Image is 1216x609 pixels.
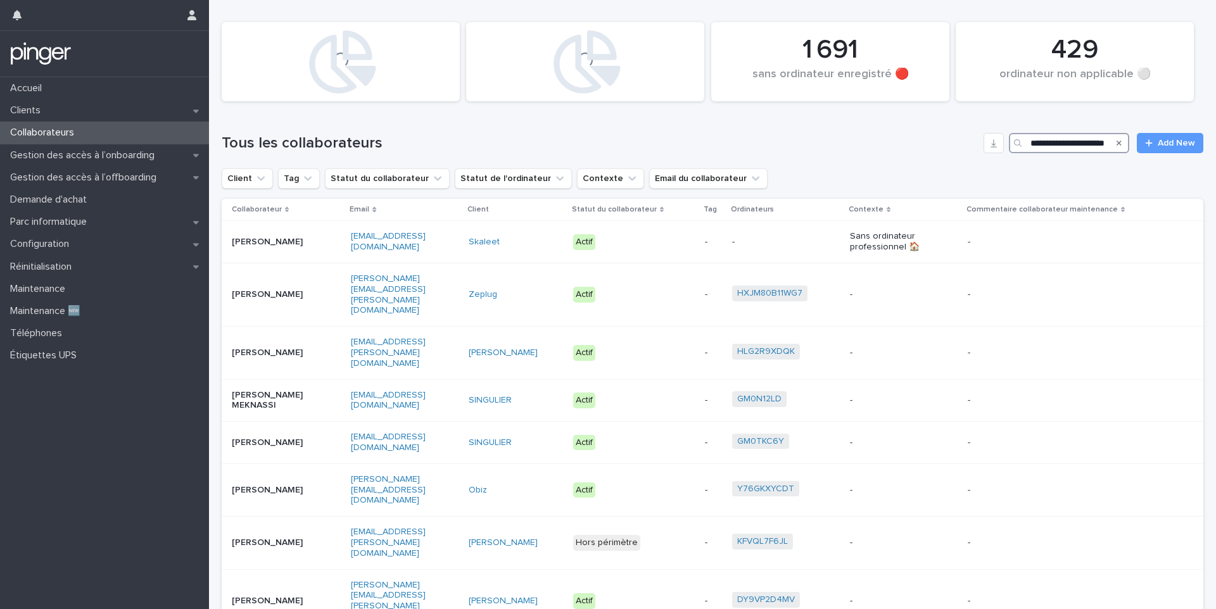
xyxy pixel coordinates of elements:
button: Statut de l'ordinateur [455,168,572,189]
a: Y76GKXYCDT [737,484,794,494]
p: - [968,537,1126,548]
button: Contexte [577,168,644,189]
button: Tag [278,168,320,189]
a: Obiz [469,485,487,496]
p: - [705,437,723,448]
button: Email du collaborateur [649,168,768,189]
p: [PERSON_NAME] [232,596,311,606]
p: - [732,237,811,248]
div: 429 [977,34,1172,66]
p: [PERSON_NAME] [232,237,311,248]
button: Client [222,168,273,189]
p: Gestion des accès à l’onboarding [5,149,165,161]
p: [PERSON_NAME] [232,289,311,300]
p: Collaborateur [232,203,282,217]
p: Maintenance [5,283,75,295]
tr: [PERSON_NAME][EMAIL_ADDRESS][PERSON_NAME][DOMAIN_NAME][PERSON_NAME] Hors périmètre-KFVQL7F6JL -- [222,517,1203,569]
p: [PERSON_NAME] [232,437,311,448]
img: mTgBEunGTSyRkCgitkcU [10,41,72,66]
a: [PERSON_NAME] [469,348,538,358]
p: Demande d'achat [5,194,97,206]
a: [EMAIL_ADDRESS][DOMAIN_NAME] [351,432,426,452]
button: Statut du collaborateur [325,168,450,189]
p: - [968,596,1126,606]
p: - [850,596,929,606]
p: Configuration [5,238,79,250]
a: Skaleet [469,237,500,248]
a: [PERSON_NAME] [469,596,538,606]
p: Téléphones [5,327,72,339]
p: Clients [5,104,51,116]
div: Actif [573,482,595,498]
a: SINGULIER [469,395,512,406]
p: Tag [704,203,717,217]
div: Search [1009,133,1129,153]
p: - [705,537,723,548]
a: KFVQL7F6JL [737,536,788,547]
p: - [705,348,723,358]
p: Contexte [849,203,883,217]
p: Ordinateurs [731,203,774,217]
div: Actif [573,392,595,408]
p: Statut du collaborateur [572,203,657,217]
a: [EMAIL_ADDRESS][PERSON_NAME][DOMAIN_NAME] [351,337,426,368]
p: - [968,395,1126,406]
p: Maintenance 🆕 [5,305,91,317]
p: - [850,348,929,358]
a: [PERSON_NAME] [469,537,538,548]
a: [EMAIL_ADDRESS][DOMAIN_NAME] [351,391,426,410]
div: Actif [573,234,595,250]
a: Zeplug [469,289,497,300]
a: SINGULIER [469,437,512,448]
a: [PERSON_NAME][EMAIL_ADDRESS][DOMAIN_NAME] [351,475,426,505]
a: HLG2R9XDQK [737,346,795,357]
div: Actif [573,345,595,361]
tr: [PERSON_NAME][EMAIL_ADDRESS][PERSON_NAME][DOMAIN_NAME][PERSON_NAME] Actif-HLG2R9XDQK -- [222,327,1203,379]
a: DY9VP2D4MV [737,594,795,605]
p: - [968,348,1126,358]
p: - [705,289,723,300]
a: HXJM80B11WG7 [737,288,802,299]
div: Actif [573,287,595,303]
div: ordinateur non applicable ⚪ [977,68,1172,94]
div: Actif [573,593,595,609]
p: [PERSON_NAME] MEKNASSI [232,390,311,411]
p: [PERSON_NAME] [232,348,311,358]
tr: [PERSON_NAME][EMAIL_ADDRESS][DOMAIN_NAME]Skaleet Actif--Sans ordinateur professionnel 🏠- [222,221,1203,263]
p: - [850,485,929,496]
p: - [705,395,723,406]
a: [EMAIL_ADDRESS][PERSON_NAME][DOMAIN_NAME] [351,527,426,558]
tr: [PERSON_NAME][PERSON_NAME][EMAIL_ADDRESS][PERSON_NAME][DOMAIN_NAME]Zeplug Actif-HXJM80B11WG7 -- [222,263,1203,326]
div: sans ordinateur enregistré 🔴 [733,68,928,94]
p: - [705,596,723,606]
p: Réinitialisation [5,261,82,273]
p: Collaborateurs [5,127,84,139]
p: - [850,395,929,406]
p: - [850,289,929,300]
p: - [705,485,723,496]
a: GM0TKC6Y [737,436,784,447]
p: Gestion des accès à l’offboarding [5,172,167,184]
h1: Tous les collaborateurs [222,134,978,153]
div: Hors périmètre [573,535,640,551]
span: Add New [1158,139,1195,148]
p: [PERSON_NAME] [232,485,311,496]
p: Sans ordinateur professionnel 🏠 [850,231,929,253]
tr: [PERSON_NAME] MEKNASSI[EMAIL_ADDRESS][DOMAIN_NAME]SINGULIER Actif-GM0N12LD -- [222,379,1203,422]
p: - [968,289,1126,300]
p: - [968,485,1126,496]
a: GM0N12LD [737,394,782,405]
a: [PERSON_NAME][EMAIL_ADDRESS][PERSON_NAME][DOMAIN_NAME] [351,274,426,315]
p: - [705,237,723,248]
p: - [968,237,1126,248]
div: Actif [573,435,595,451]
tr: [PERSON_NAME][EMAIL_ADDRESS][DOMAIN_NAME]SINGULIER Actif-GM0TKC6Y -- [222,422,1203,464]
p: Parc informatique [5,216,97,228]
p: Accueil [5,82,52,94]
tr: [PERSON_NAME][PERSON_NAME][EMAIL_ADDRESS][DOMAIN_NAME]Obiz Actif-Y76GKXYCDT -- [222,463,1203,516]
p: - [850,537,929,548]
p: Client [467,203,489,217]
a: Add New [1137,133,1203,153]
p: - [968,437,1126,448]
p: [PERSON_NAME] [232,537,311,548]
